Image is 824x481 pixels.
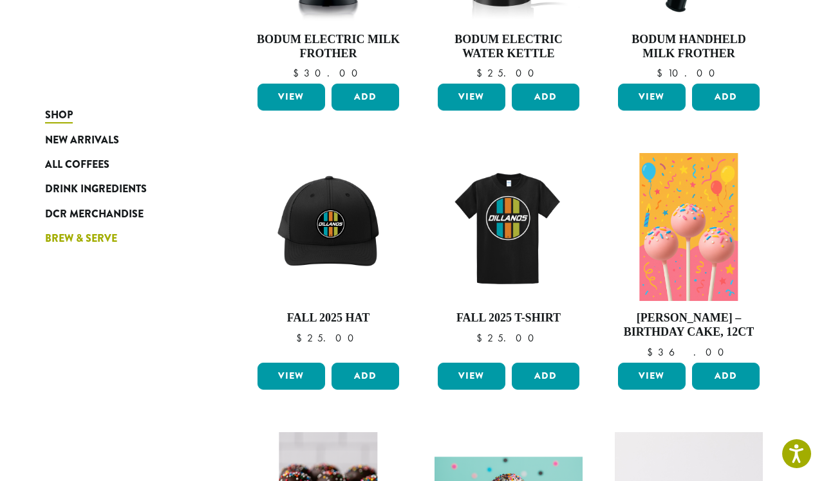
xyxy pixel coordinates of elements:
[254,311,402,325] h4: Fall 2025 Hat
[435,153,583,357] a: Fall 2025 T-Shirt $25.00
[332,84,399,111] button: Add
[692,84,760,111] button: Add
[435,153,583,301] img: DCR-Retro-Three-Strip-Circle-Tee-Fall-WEB-scaled.jpg
[615,311,763,339] h4: [PERSON_NAME] – Birthday Cake, 12ct
[618,363,686,390] a: View
[45,107,73,123] span: Shop
[45,152,200,177] a: All Coffees
[512,363,579,390] button: Add
[647,345,658,359] span: $
[639,153,738,301] img: Birthday-Cake.png
[657,66,721,80] bdi: 10.00
[254,153,402,357] a: Fall 2025 Hat $25.00
[476,331,487,345] span: $
[45,181,147,197] span: Drink Ingredients
[332,363,399,390] button: Add
[615,153,763,357] a: [PERSON_NAME] – Birthday Cake, 12ct $36.00
[45,132,119,149] span: New Arrivals
[293,66,364,80] bdi: 30.00
[45,231,117,247] span: Brew & Serve
[45,206,144,222] span: DCR Merchandise
[45,226,200,251] a: Brew & Serve
[692,363,760,390] button: Add
[254,33,402,60] h4: Bodum Electric Milk Frother
[257,363,325,390] a: View
[45,177,200,201] a: Drink Ingredients
[296,331,307,345] span: $
[512,84,579,111] button: Add
[45,127,200,152] a: New Arrivals
[45,103,200,127] a: Shop
[438,363,505,390] a: View
[296,331,360,345] bdi: 25.00
[476,331,540,345] bdi: 25.00
[257,84,325,111] a: View
[647,345,730,359] bdi: 36.00
[45,202,200,226] a: DCR Merchandise
[476,66,487,80] span: $
[293,66,304,80] span: $
[657,66,668,80] span: $
[435,33,583,60] h4: Bodum Electric Water Kettle
[476,66,540,80] bdi: 25.00
[435,311,583,325] h4: Fall 2025 T-Shirt
[618,84,686,111] a: View
[615,33,763,60] h4: Bodum Handheld Milk Frother
[45,157,109,173] span: All Coffees
[438,84,505,111] a: View
[254,153,402,301] img: DCR-Retro-Three-Strip-Circle-Patch-Trucker-Hat-Fall-WEB-scaled.jpg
